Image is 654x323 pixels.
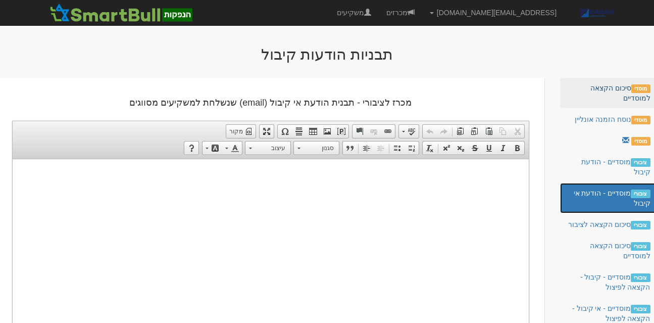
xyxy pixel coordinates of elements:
[468,142,482,155] a: כתיב מחוק
[631,137,650,146] span: מוסדי
[496,125,510,138] a: העתקה
[374,142,388,155] a: הקטנת הזחה
[390,142,405,155] a: רשימת נקודות
[454,125,468,138] a: הדבקה מ-Word
[32,46,623,63] h2: תבניות הודעות קיבול
[454,142,468,155] a: כתיב תחתון
[367,125,381,138] a: הסרת הקישור
[631,116,650,124] span: מוסדי
[293,141,339,155] a: סגנון
[631,84,650,93] span: מוסדי
[510,125,524,138] a: גזירה
[423,125,437,138] a: חזרה על צעד אחרון
[482,125,496,138] a: הדבקה
[203,142,222,155] a: צבע רקע
[320,125,334,138] a: תמונה
[292,125,306,138] a: הוספת קו אופקי
[405,142,419,155] a: רשימה ממוספרת
[47,3,195,23] img: SmartBull Logo
[334,125,348,138] a: צור שומר מקום
[353,125,367,138] a: הוספת/עריכת נקודת עיגון
[631,190,650,198] span: ציבורי
[5,98,537,108] h4: מכרז לציבורי - תבנית הודעת אי קיבול (email) שנשלחת למשקיעים מסווגים
[245,141,291,155] a: עיצוב
[631,221,650,229] span: ציבורי
[306,125,320,138] a: טבלה
[482,142,496,155] a: קו תחתון
[229,127,244,136] span: מקור
[631,242,650,251] span: ציבורי
[381,125,395,138] a: הוספת/עריכת קישור
[255,142,290,155] span: עיצוב
[439,142,454,155] a: כתיב עליון
[343,142,357,155] a: בלוק ציטוט
[222,142,242,155] a: צבע טקסט
[260,125,274,138] a: הגדלה למקסימום
[510,142,524,155] a: מודגש
[399,125,419,138] a: בדיקת איות
[184,142,198,155] a: אודות CKEditor
[437,125,451,138] a: ביטול צעד אחרון
[631,305,650,313] span: ציבורי
[304,142,339,155] span: סגנון
[631,273,650,282] span: ציבורי
[468,125,482,138] a: הדבקה כטקסט פשוט
[423,142,437,155] a: הסרת העיצוב
[631,158,650,167] span: ציבורי
[360,142,374,155] a: הגדלת הזחה
[278,125,292,138] a: הוספת תו מיוחד
[496,142,510,155] a: נטוי
[226,125,256,138] a: מקור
